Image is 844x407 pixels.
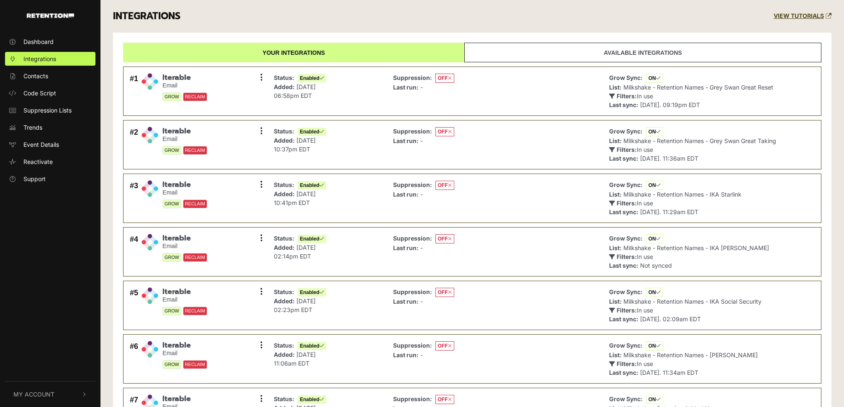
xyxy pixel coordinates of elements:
[640,208,698,215] span: [DATE]. 11:29am EDT
[274,297,316,313] span: [DATE] 02:23pm EDT
[393,351,419,358] strong: Last run:
[617,146,637,153] strong: Filters:
[609,191,622,198] strong: List:
[646,341,663,351] span: ON
[609,155,638,162] strong: Last sync:
[162,189,207,196] small: Email
[274,342,294,349] strong: Status:
[435,74,454,83] span: OFF
[162,360,181,369] span: GROW
[609,342,643,349] strong: Grow Sync:
[5,52,95,66] a: Integrations
[609,137,622,144] strong: List:
[5,138,95,151] a: Event Details
[162,92,181,101] span: GROW
[183,92,207,101] span: RECLAIM
[23,54,56,63] span: Integrations
[435,234,454,243] span: OFF
[646,234,663,243] span: ON
[609,74,643,81] strong: Grow Sync:
[162,394,207,404] span: Iterable
[274,297,295,305] strong: Added:
[23,157,53,166] span: Reactivate
[623,244,769,251] span: Milkshake - Retention Names - IKA [PERSON_NAME]
[393,395,432,402] strong: Suppression:
[130,180,138,216] div: #3
[609,92,773,100] p: In use
[393,235,432,242] strong: Suppression:
[5,172,95,186] a: Support
[130,341,138,377] div: #6
[609,208,638,215] strong: Last sync:
[5,120,95,134] a: Trends
[162,234,207,243] span: Iterable
[393,342,432,349] strong: Suppression:
[183,360,207,369] span: RECLAIM
[609,359,758,368] p: In use
[646,181,663,190] span: ON
[23,89,56,97] span: Code Script
[274,74,294,81] strong: Status:
[640,262,672,269] span: Not synced
[162,146,181,155] span: GROW
[183,307,207,315] span: RECLAIM
[435,341,454,351] span: OFF
[609,351,622,358] strong: List:
[435,395,454,404] span: OFF
[646,74,663,83] span: ON
[609,199,741,207] p: In use
[420,191,423,198] span: -
[5,103,95,117] a: Suppression Lists
[183,146,207,155] span: RECLAIM
[162,253,181,262] span: GROW
[5,86,95,100] a: Code Script
[298,342,326,350] span: Enabled
[646,127,663,136] span: ON
[393,74,432,81] strong: Suppression:
[130,73,138,109] div: #1
[609,181,643,188] strong: Grow Sync:
[13,390,54,399] span: My Account
[617,200,637,207] strong: Filters:
[623,84,773,91] span: Milkshake - Retention Names - Grey Swan Great Reset
[464,43,821,62] a: Available integrations
[274,395,294,402] strong: Status:
[774,13,831,20] a: VIEW TUTORIALS
[623,191,741,198] span: Milkshake - Retention Names - IKA Starlink
[298,235,326,243] span: Enabled
[640,369,698,376] span: [DATE]. 11:34am EDT
[27,13,74,18] img: Retention.com
[123,43,464,62] a: Your integrations
[617,253,637,260] strong: Filters:
[274,244,316,260] span: [DATE] 02:14pm EDT
[609,101,638,108] strong: Last sync:
[420,244,423,251] span: -
[609,395,643,402] strong: Grow Sync:
[5,35,95,49] a: Dashboard
[23,37,54,46] span: Dashboard
[274,190,316,206] span: [DATE] 10:41pm EDT
[274,288,294,295] strong: Status:
[274,128,294,135] strong: Status:
[609,252,769,261] p: In use
[142,287,158,304] img: Iterable
[609,244,622,251] strong: List:
[142,73,158,90] img: Iterable
[420,137,423,144] span: -
[609,128,643,135] strong: Grow Sync:
[183,200,207,208] span: RECLAIM
[23,106,72,115] span: Suppression Lists
[162,200,181,208] span: GROW
[142,234,158,251] img: Iterable
[274,244,295,251] strong: Added:
[623,137,776,144] span: Milkshake - Retention Names - Grey Swan Great Taking
[609,369,638,376] strong: Last sync:
[142,341,158,358] img: Iterable
[609,84,622,91] strong: List:
[274,351,316,367] span: [DATE] 11:06am EDT
[274,190,295,197] strong: Added:
[162,82,207,89] small: Email
[393,137,419,144] strong: Last run:
[298,395,326,404] span: Enabled
[646,288,663,297] span: ON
